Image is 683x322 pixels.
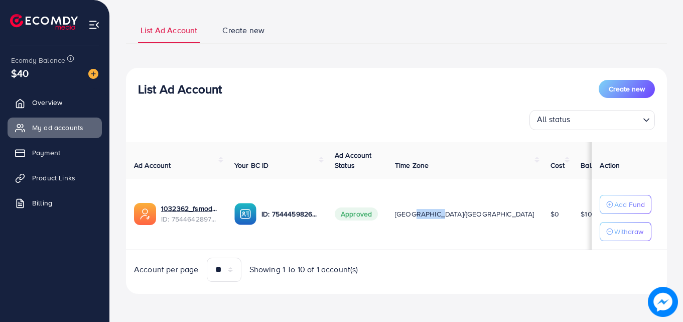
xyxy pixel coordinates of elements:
a: Overview [8,92,102,113]
a: Payment [8,143,102,163]
div: <span class='underline'>1032362_fsmodora_1756624272932</span></br>7544642897770250247 [161,203,218,224]
span: My ad accounts [32,123,83,133]
p: ID: 7544459826890375186 [261,208,319,220]
div: Search for option [529,110,655,130]
span: $10 [581,209,592,219]
span: Billing [32,198,52,208]
img: ic-ads-acc.e4c84228.svg [134,203,156,225]
span: Create new [609,84,645,94]
span: Product Links [32,173,75,183]
span: Time Zone [395,160,429,170]
span: ID: 7544642897770250247 [161,214,218,224]
img: image [648,287,678,317]
span: Approved [335,207,378,221]
img: ic-ba-acc.ded83a64.svg [234,203,256,225]
a: My ad accounts [8,118,102,138]
span: Cost [551,160,565,170]
p: Withdraw [614,226,643,238]
button: Add Fund [600,195,651,214]
a: Product Links [8,168,102,188]
span: Create new [222,25,264,36]
button: Withdraw [600,222,651,241]
span: [GEOGRAPHIC_DATA]/[GEOGRAPHIC_DATA] [395,209,534,219]
img: image [88,69,98,79]
p: Add Fund [614,198,645,210]
span: Payment [32,148,60,158]
img: menu [88,19,100,31]
h3: List Ad Account [138,82,222,96]
span: Overview [32,97,62,108]
span: Ecomdy Balance [11,55,65,65]
span: $40 [11,66,29,80]
span: Action [600,160,620,170]
span: Balance [581,160,607,170]
span: List Ad Account [141,25,197,36]
a: 1032362_fsmodora_1756624272932 [161,203,218,213]
span: All status [535,112,573,128]
a: Billing [8,193,102,213]
img: logo [10,14,78,30]
span: Account per page [134,264,199,275]
span: $0 [551,209,559,219]
button: Create new [599,80,655,98]
span: Ad Account Status [335,150,372,170]
span: Your BC ID [234,160,269,170]
span: Showing 1 To 10 of 1 account(s) [249,264,358,275]
input: Search for option [574,112,639,128]
span: Ad Account [134,160,171,170]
